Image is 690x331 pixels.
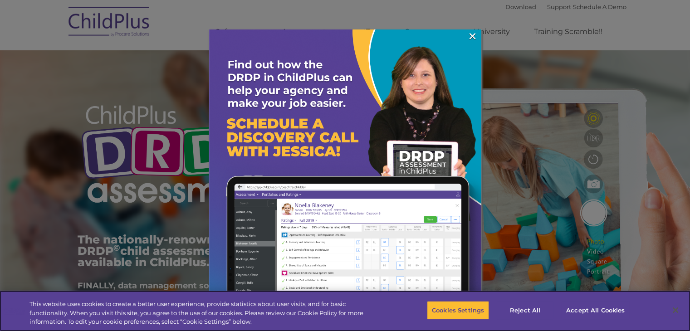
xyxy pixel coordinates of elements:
[561,301,630,320] button: Accept All Cookies
[666,300,685,320] button: Close
[427,301,489,320] button: Cookies Settings
[497,301,553,320] button: Reject All
[467,32,478,41] a: ×
[29,300,380,326] div: This website uses cookies to create a better user experience, provide statistics about user visit...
